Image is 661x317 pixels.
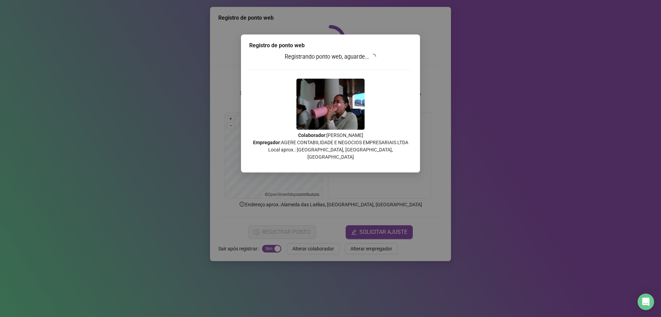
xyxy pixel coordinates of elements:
[249,52,412,61] h3: Registrando ponto web, aguarde...
[638,294,654,310] div: Open Intercom Messenger
[253,140,280,145] strong: Empregador
[296,79,365,130] img: 9k=
[249,41,412,50] div: Registro de ponto web
[298,132,325,138] strong: Colaborador
[370,53,377,60] span: loading
[249,132,412,161] p: : [PERSON_NAME] : AGERE CONTABILIDADE E NEGOCIOS EMPRESARIAIS LTDA Local aprox.: [GEOGRAPHIC_DATA...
